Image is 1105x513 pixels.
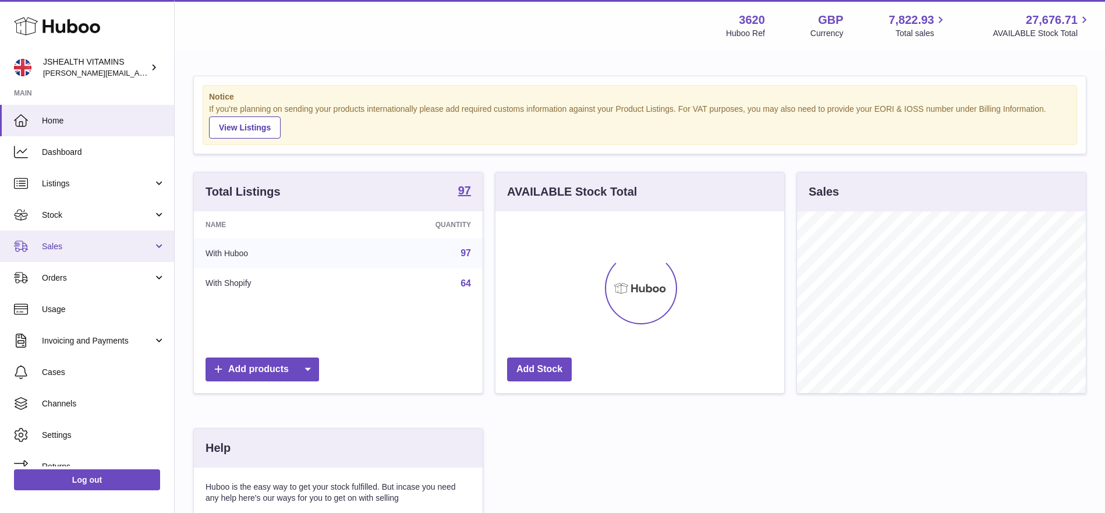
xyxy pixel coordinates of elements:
[42,430,165,441] span: Settings
[461,248,471,258] a: 97
[194,211,349,238] th: Name
[14,59,31,76] img: francesca@jshealthvitamins.com
[209,104,1071,139] div: If you're planning on sending your products internationally please add required customs informati...
[43,68,233,77] span: [PERSON_NAME][EMAIL_ADDRESS][DOMAIN_NAME]
[458,185,471,196] strong: 97
[993,12,1091,39] a: 27,676.71 AVAILABLE Stock Total
[42,210,153,221] span: Stock
[458,185,471,199] a: 97
[209,91,1071,102] strong: Notice
[993,28,1091,39] span: AVAILABLE Stock Total
[14,469,160,490] a: Log out
[889,12,948,39] a: 7,822.93 Total sales
[1026,12,1078,28] span: 27,676.71
[43,56,148,79] div: JSHEALTH VITAMINS
[42,147,165,158] span: Dashboard
[810,28,844,39] div: Currency
[726,28,765,39] div: Huboo Ref
[206,482,471,504] p: Huboo is the easy way to get your stock fulfilled. But incase you need any help here's our ways f...
[206,358,319,381] a: Add products
[42,398,165,409] span: Channels
[507,184,637,200] h3: AVAILABLE Stock Total
[42,367,165,378] span: Cases
[42,178,153,189] span: Listings
[349,211,483,238] th: Quantity
[209,116,281,139] a: View Listings
[42,335,153,346] span: Invoicing and Payments
[206,440,231,456] h3: Help
[194,268,349,299] td: With Shopify
[889,12,934,28] span: 7,822.93
[895,28,947,39] span: Total sales
[42,461,165,472] span: Returns
[42,241,153,252] span: Sales
[194,238,349,268] td: With Huboo
[809,184,839,200] h3: Sales
[818,12,843,28] strong: GBP
[739,12,765,28] strong: 3620
[461,278,471,288] a: 64
[507,358,572,381] a: Add Stock
[42,273,153,284] span: Orders
[42,115,165,126] span: Home
[42,304,165,315] span: Usage
[206,184,281,200] h3: Total Listings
